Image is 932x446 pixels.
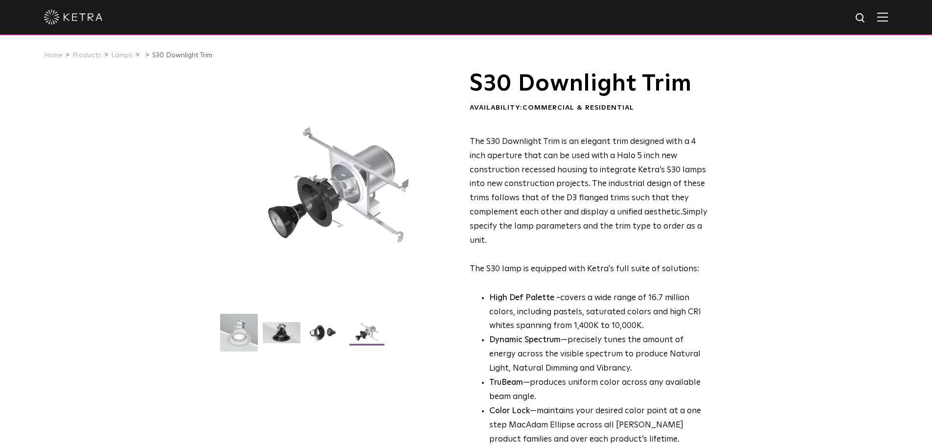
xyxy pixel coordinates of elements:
[489,333,708,376] li: —precisely tunes the amount of energy across the visible spectrum to produce Natural Light, Natur...
[855,12,867,24] img: search icon
[220,314,258,359] img: S30-DownlightTrim-2021-Web-Square
[470,71,708,96] h1: S30 Downlight Trim
[72,52,101,59] a: Products
[489,336,561,344] strong: Dynamic Spectrum
[470,208,707,245] span: Simply specify the lamp parameters and the trim type to order as a unit.​
[489,376,708,404] li: —produces uniform color across any available beam angle.
[523,104,634,111] span: Commercial & Residential
[470,103,708,113] div: Availability:
[348,322,386,351] img: S30 Halo Downlight_Exploded_Black
[489,294,560,302] strong: High Def Palette -
[263,322,300,351] img: S30 Halo Downlight_Hero_Black_Gradient
[152,52,212,59] a: S30 Downlight Trim
[470,135,708,277] p: The S30 lamp is equipped with Ketra's full suite of solutions:
[489,378,523,387] strong: TruBeam
[489,407,530,415] strong: Color Lock
[305,322,343,351] img: S30 Halo Downlight_Table Top_Black
[44,10,103,24] img: ketra-logo-2019-white
[877,12,888,22] img: Hamburger%20Nav.svg
[111,52,133,59] a: Lamps
[470,138,706,216] span: The S30 Downlight Trim is an elegant trim designed with a 4 inch aperture that can be used with a...
[44,52,63,59] a: Home
[489,291,708,334] p: covers a wide range of 16.7 million colors, including pastels, saturated colors and high CRI whit...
